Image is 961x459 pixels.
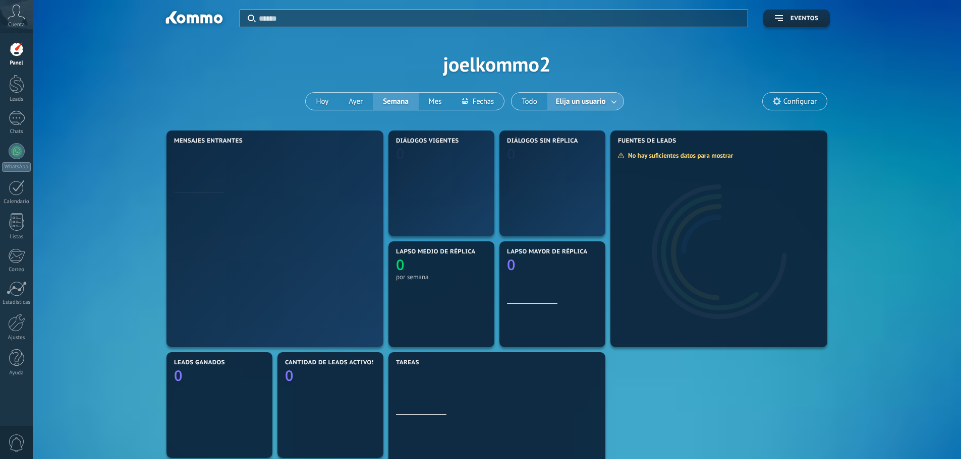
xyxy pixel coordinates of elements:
[547,93,624,110] button: Elija un usuario
[512,93,547,110] button: Todo
[2,234,31,240] div: Listas
[419,93,452,110] button: Mes
[507,144,516,164] text: 0
[2,162,31,172] div: WhatsApp
[2,96,31,103] div: Leads
[396,359,419,366] span: Tareas
[618,138,676,145] span: Fuentes de leads
[285,366,294,385] text: 0
[507,248,587,255] span: Lapso mayor de réplica
[174,359,225,366] span: Leads ganados
[2,370,31,376] div: Ayuda
[396,248,476,255] span: Lapso medio de réplica
[2,199,31,205] div: Calendario
[783,97,817,106] span: Configurar
[373,93,419,110] button: Semana
[174,366,183,385] text: 0
[338,93,373,110] button: Ayer
[763,10,830,27] button: Eventos
[2,267,31,273] div: Correo
[507,138,578,145] span: Diálogos sin réplica
[790,15,818,22] span: Eventos
[617,151,740,160] div: No hay suficientes datos para mostrar
[2,335,31,341] div: Ajustes
[2,128,31,135] div: Chats
[396,255,405,275] text: 0
[2,60,31,67] div: Panel
[285,359,375,366] span: Cantidad de leads activos
[396,144,405,164] text: 0
[306,93,338,110] button: Hoy
[554,95,608,108] span: Elija un usuario
[396,138,459,145] span: Diálogos vigentes
[8,22,25,28] span: Cuenta
[2,299,31,306] div: Estadísticas
[174,138,243,145] span: Mensajes entrantes
[396,273,487,281] div: por semana
[507,255,516,275] text: 0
